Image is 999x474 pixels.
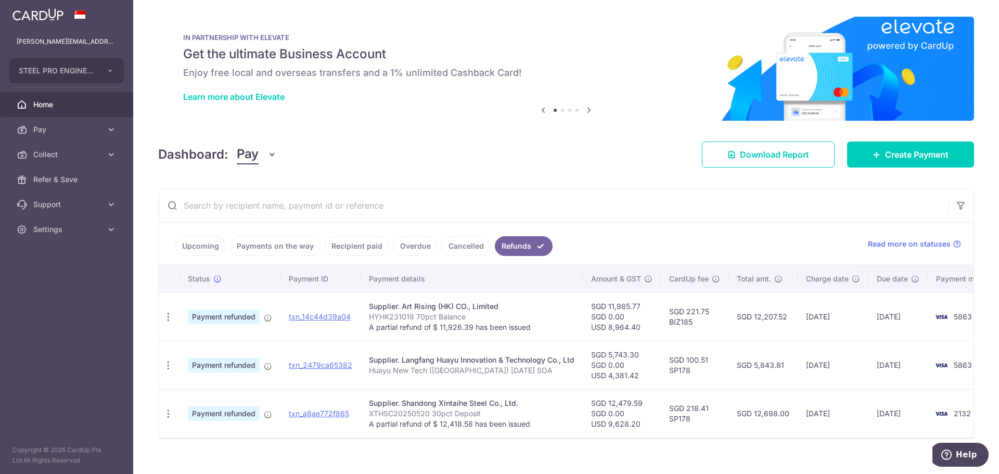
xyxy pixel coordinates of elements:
[33,174,102,185] span: Refer & Save
[188,358,260,373] span: Payment refunded
[175,236,226,256] a: Upcoming
[158,145,228,164] h4: Dashboard:
[289,409,349,418] a: txn_a8ae772f865
[188,406,260,421] span: Payment refunded
[369,419,530,428] span: A partial refund of $ 12,418.58 has been issued
[230,236,321,256] a: Payments on the way
[188,310,260,324] span: Payment refunded
[728,292,798,341] td: SGD 12,207.52
[661,389,728,438] td: SGD 218.41 SP178
[728,389,798,438] td: SGD 12,698.00
[183,46,949,62] h5: Get the ultimate Business Account
[798,389,868,438] td: [DATE]
[737,274,771,284] span: Total amt.
[289,361,352,369] a: txn_2479ca65382
[158,17,974,121] img: Renovation banner
[369,365,574,376] p: Huayu New Tech ([GEOGRAPHIC_DATA]) [DATE] SOA
[237,145,277,164] button: Pay
[806,274,849,284] span: Charge date
[361,265,583,292] th: Payment details
[183,92,285,102] a: Learn more about Elevate
[289,312,351,321] a: txn_14c44d39a04
[325,236,389,256] a: Recipient paid
[661,341,728,389] td: SGD 100.51 SP178
[669,274,709,284] span: CardUp fee
[159,189,949,222] input: Search by recipient name, payment id or reference
[23,7,45,17] span: Help
[868,239,961,249] a: Read more on statuses
[188,274,210,284] span: Status
[583,389,661,438] td: SGD 12,479.59 SGD 0.00 USD 9,628.20
[728,341,798,389] td: SGD 5,843.81
[868,341,928,389] td: [DATE]
[369,355,574,365] div: Supplier. Langfang Huayu Innovation & Technology Co., Ltd
[33,224,102,235] span: Settings
[19,66,96,76] span: STEEL PRO ENGINEERING PTE LTD
[393,236,438,256] a: Overdue
[868,239,951,249] span: Read more on statuses
[798,341,868,389] td: [DATE]
[847,142,974,168] a: Create Payment
[885,148,949,161] span: Create Payment
[583,341,661,389] td: SGD 5,743.30 SGD 0.00 USD 4,381.42
[280,265,361,292] th: Payment ID
[583,292,661,341] td: SGD 11,985.77 SGD 0.00 USD 8,964.40
[877,274,908,284] span: Due date
[183,67,949,79] h6: Enjoy free local and overseas transfers and a 1% unlimited Cashback Card!
[33,199,102,210] span: Support
[237,145,259,164] span: Pay
[798,292,868,341] td: [DATE]
[954,361,972,369] span: 5863
[868,389,928,438] td: [DATE]
[661,292,728,341] td: SGD 221.75 BIZ185
[931,311,952,323] img: Bank Card
[931,359,952,371] img: Bank Card
[33,124,102,135] span: Pay
[495,236,553,256] a: Refunds
[9,58,124,83] button: STEEL PRO ENGINEERING PTE LTD
[369,301,574,312] div: Supplier. Art Rising (HK) CO., Limited
[369,398,574,408] div: Supplier. Shandong Xintaihe Steel Co., Ltd.
[702,142,835,168] a: Download Report
[33,149,102,160] span: Collect
[740,148,809,161] span: Download Report
[369,408,574,419] p: XTHSC20250520 30pct Deposit
[17,36,117,47] p: [PERSON_NAME][EMAIL_ADDRESS][DOMAIN_NAME]
[33,99,102,110] span: Home
[442,236,491,256] a: Cancelled
[954,312,972,321] span: 5863
[369,312,574,322] p: HYHK231018 70pct Balance
[591,274,641,284] span: Amount & GST
[931,407,952,420] img: Bank Card
[183,33,949,42] p: IN PARTNERSHIP WITH ELEVATE
[954,409,971,418] span: 2132
[868,292,928,341] td: [DATE]
[12,8,63,21] img: CardUp
[932,443,989,469] iframe: Opens a widget where you can find more information
[369,323,531,331] span: A partial refund of $ 11,926.39 has been issued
